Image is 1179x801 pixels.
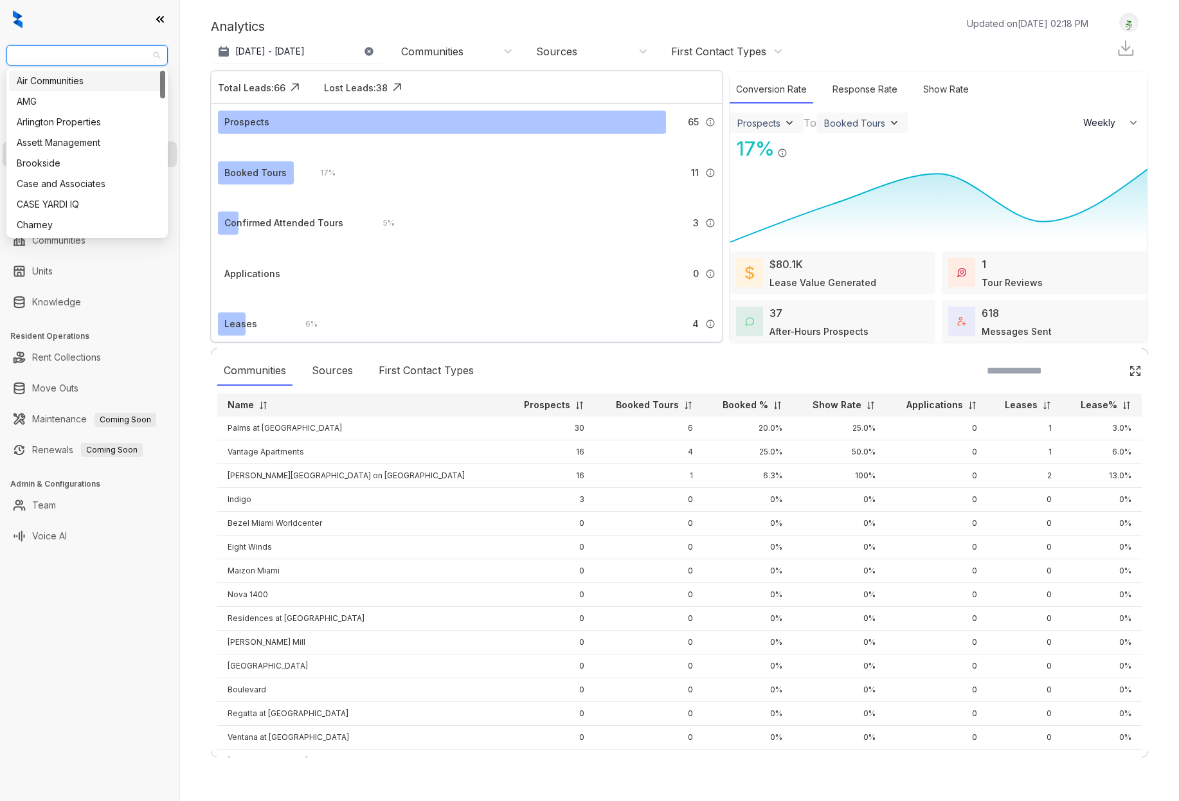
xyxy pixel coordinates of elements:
[987,417,1063,440] td: 1
[1062,631,1142,654] td: 0%
[595,654,703,678] td: 0
[793,702,886,726] td: 0%
[886,559,987,583] td: 0
[504,678,594,702] td: 0
[217,512,504,535] td: Bezel Miami Worldcenter
[987,750,1063,773] td: 0
[217,631,504,654] td: [PERSON_NAME] Mill
[32,437,143,463] a: RenewalsComing Soon
[705,168,715,178] img: Info
[3,86,177,112] li: Leads
[32,375,78,401] a: Move Outs
[1129,364,1142,377] img: Click Icon
[595,488,703,512] td: 0
[504,559,594,583] td: 0
[987,583,1063,607] td: 0
[987,464,1063,488] td: 2
[17,94,157,109] div: AMG
[703,702,793,726] td: 0%
[504,726,594,750] td: 0
[793,417,886,440] td: 25.0%
[777,148,788,158] img: Info
[595,464,703,488] td: 1
[793,750,886,773] td: 0%
[595,726,703,750] td: 0
[305,356,359,386] div: Sources
[211,17,265,36] p: Analytics
[17,74,157,88] div: Air Communities
[595,607,703,631] td: 0
[217,726,504,750] td: Ventana at [GEOGRAPHIC_DATA]
[730,134,775,163] div: 17 %
[703,726,793,750] td: 0%
[1062,417,1142,440] td: 3.0%
[3,437,177,463] li: Renewals
[793,512,886,535] td: 0%
[3,141,177,167] li: Leasing
[307,166,336,180] div: 17 %
[14,46,160,65] span: ZRS
[595,512,703,535] td: 0
[804,115,816,130] div: To
[1062,654,1142,678] td: 0%
[886,417,987,440] td: 0
[886,512,987,535] td: 0
[671,44,766,59] div: First Contact Types
[217,356,292,386] div: Communities
[1005,399,1038,411] p: Leases
[504,607,594,631] td: 0
[32,258,53,284] a: Units
[1081,399,1117,411] p: Lease%
[737,118,780,129] div: Prospects
[703,583,793,607] td: 0%
[94,413,156,427] span: Coming Soon
[224,115,269,129] div: Prospects
[982,325,1052,338] div: Messages Sent
[987,488,1063,512] td: 0
[575,401,584,410] img: sorting
[217,750,504,773] td: [GEOGRAPHIC_DATA]
[217,535,504,559] td: Eight Winds
[536,44,577,59] div: Sources
[886,607,987,631] td: 0
[595,750,703,773] td: 0
[1062,678,1142,702] td: 0%
[692,317,699,331] span: 4
[906,399,963,411] p: Applications
[504,488,594,512] td: 3
[793,464,886,488] td: 100%
[826,76,904,104] div: Response Rate
[32,345,101,370] a: Rent Collections
[1062,440,1142,464] td: 6.0%
[788,136,807,156] img: Click Icon
[504,512,594,535] td: 0
[595,702,703,726] td: 0
[372,356,480,386] div: First Contact Types
[224,267,280,281] div: Applications
[703,607,793,631] td: 0%
[1062,464,1142,488] td: 13.0%
[982,276,1043,289] div: Tour Reviews
[968,401,977,410] img: sorting
[1062,512,1142,535] td: 0%
[723,399,768,411] p: Booked %
[886,488,987,512] td: 0
[703,417,793,440] td: 20.0%
[9,71,165,91] div: Air Communities
[1083,116,1122,129] span: Weekly
[886,535,987,559] td: 0
[773,401,782,410] img: sorting
[217,559,504,583] td: Maizon Miami
[1120,16,1138,30] img: UserAvatar
[1042,401,1052,410] img: sorting
[10,330,179,342] h3: Resident Operations
[987,654,1063,678] td: 0
[217,607,504,631] td: Residences at [GEOGRAPHIC_DATA]
[705,269,715,279] img: Info
[3,172,177,198] li: Collections
[504,654,594,678] td: 0
[217,654,504,678] td: [GEOGRAPHIC_DATA]
[1062,535,1142,559] td: 0%
[793,559,886,583] td: 0%
[688,115,699,129] span: 65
